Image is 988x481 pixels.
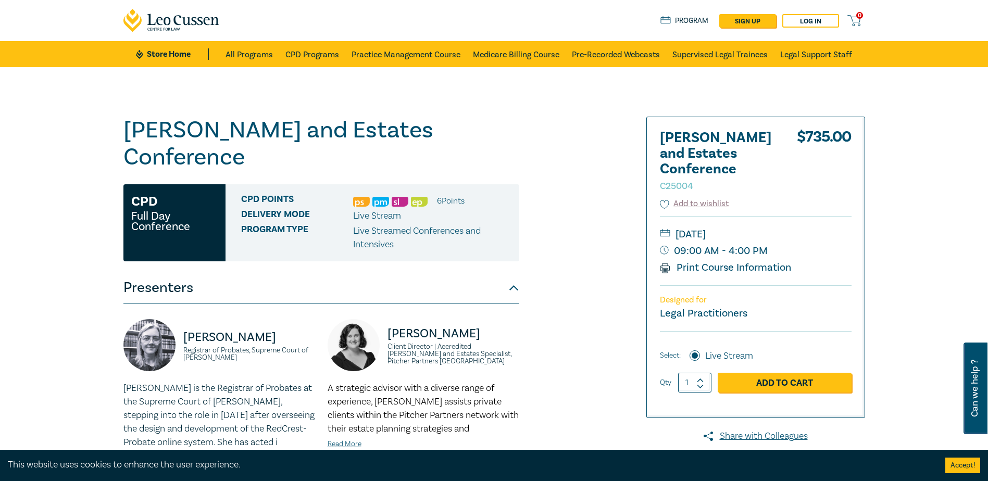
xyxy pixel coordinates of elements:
span: Delivery Mode [241,209,353,223]
div: This website uses cookies to enhance the user experience. [8,458,930,472]
button: Presenters [123,272,519,303]
p: Live Streamed Conferences and Intensives [353,224,511,251]
small: Full Day Conference [131,211,218,232]
a: Program [660,15,709,27]
small: [DATE] [660,226,852,243]
span: Live Stream [353,210,401,222]
a: All Programs [226,41,273,67]
div: $ 735.00 [797,130,852,198]
a: Share with Colleagues [646,429,865,443]
small: 09:00 AM - 4:00 PM [660,243,852,259]
span: Program type [241,224,353,251]
small: Client Director | Accredited [PERSON_NAME] and Estates Specialist, Pitcher Partners [GEOGRAPHIC_D... [387,343,519,365]
h3: CPD [131,192,157,211]
span: Can we help ? [970,349,980,428]
span: Select: [660,350,681,361]
h2: [PERSON_NAME] and Estates Conference [660,130,774,193]
img: Ethics & Professional Responsibility [411,197,428,207]
a: Pre-Recorded Webcasts [572,41,660,67]
p: Designed for [660,295,852,305]
a: Read More [328,439,361,449]
a: Practice Management Course [352,41,460,67]
a: Add to Cart [718,373,852,393]
img: Practice Management & Business Skills [372,197,389,207]
a: Log in [782,14,839,28]
small: C25004 [660,180,693,192]
a: Medicare Billing Course [473,41,559,67]
span: 0 [856,12,863,19]
a: Print Course Information [660,261,792,274]
label: Qty [660,377,671,388]
h1: [PERSON_NAME] and Estates Conference [123,117,519,171]
p: [PERSON_NAME] [387,325,519,342]
button: Add to wishlist [660,198,729,210]
small: Registrar of Probates, Supreme Court of [PERSON_NAME] [183,347,315,361]
a: Store Home [136,48,208,60]
input: 1 [678,373,711,393]
li: 6 Point s [437,194,465,208]
img: Substantive Law [392,197,408,207]
a: CPD Programs [285,41,339,67]
img: https://s3.ap-southeast-2.amazonaws.com/leo-cussen-store-production-content/Contacts/Anna%20Hacke... [328,319,380,371]
img: https://s3.ap-southeast-2.amazonaws.com/leo-cussen-store-production-content/Contacts/Kate%20Price... [123,319,176,371]
img: Professional Skills [353,197,370,207]
span: A strategic advisor with a diverse range of experience, [PERSON_NAME] assists private clients wit... [328,382,519,435]
small: Legal Practitioners [660,307,747,320]
label: Live Stream [705,349,753,363]
p: [PERSON_NAME] is the Registrar of Probates at the Supreme Court of [PERSON_NAME], stepping into t... [123,382,315,449]
button: Accept cookies [945,458,980,473]
a: Supervised Legal Trainees [672,41,768,67]
a: sign up [719,14,776,28]
a: Legal Support Staff [780,41,852,67]
p: [PERSON_NAME] [183,329,315,346]
span: CPD Points [241,194,353,208]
